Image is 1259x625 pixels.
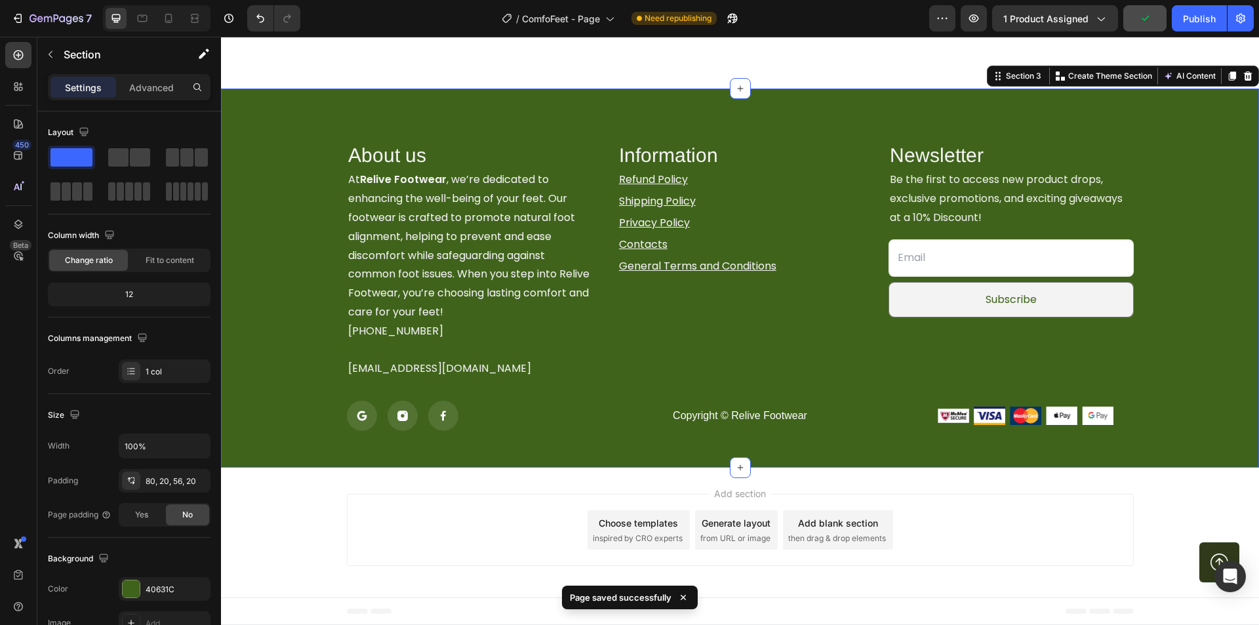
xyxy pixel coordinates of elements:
h2: Newsletter [668,104,912,132]
div: Publish [1183,12,1216,26]
div: Background [48,550,111,568]
button: Subscribe [668,246,911,281]
img: gempages_585833648763175627-02aaab93-9879-4ff4-bf0e-6d164801b7d1.png [717,370,748,388]
p: Settings [65,81,102,94]
span: from URL or image [479,496,550,508]
a: Contacts [398,200,447,215]
a: Refund Policy [398,135,467,150]
a: General Terms and Conditions [398,222,555,237]
div: Size [48,407,83,424]
div: Layout [48,124,92,142]
img: gempages_585833648763175627-6fa640df-6c23-4c89-b6eb-fc68f696c8ef.png [861,370,892,388]
img: gempages_585833648763175627-7a909ca0-dc46-408e-aad2-afc8963cbc79.png [789,370,820,388]
div: Generate layout [481,479,550,493]
input: Email [668,203,912,240]
p: Copyright © Relive Footwear [396,373,642,386]
div: Open Intercom Messenger [1214,561,1246,592]
div: 80, 20, 56, 20 [146,475,207,487]
span: / [516,12,519,26]
span: then drag & drop elements [567,496,665,508]
img: gempages_585833648763175627-0e7b8785-6377-43af-bfcf-4100e3d72f40.png [825,370,856,388]
div: Column width [48,227,117,245]
button: Publish [1172,5,1227,31]
span: Need republishing [645,12,711,24]
span: Be the first to access new product drops, exclusive promotions, and exciting giveaways at a 10% D... [669,135,902,188]
iframe: Design area [221,37,1259,625]
span: Change ratio [65,254,113,266]
div: Subscribe [765,254,816,273]
a: Privacy Policy [398,178,469,193]
div: Choose templates [378,479,457,493]
a: Shipping Policy [398,157,475,172]
div: Page padding [48,509,111,521]
p: Page saved successfully [570,591,671,604]
div: Columns management [48,330,150,348]
div: Width [48,440,70,452]
button: 7 [5,5,98,31]
div: Section 3 [782,33,823,45]
div: Beta [10,240,31,251]
p: 7 [86,10,92,26]
span: Yes [135,509,148,521]
span: inspired by CRO experts [372,496,462,508]
div: 12 [50,285,208,304]
button: AI Content [940,31,997,47]
span: ComfoFeet - Page [522,12,600,26]
div: 1 col [146,366,207,378]
h2: Information [397,104,641,132]
span: Fit to content [146,254,194,266]
div: Color [48,583,68,595]
span: No [182,509,193,521]
span: 1 product assigned [1003,12,1089,26]
div: Order [48,365,70,377]
img: gempages_585833648763175627-5d66b021-ea19-44cd-b574-7464e4c9b651.png [753,370,784,388]
div: Add blank section [577,479,657,493]
p: Create Theme Section [847,33,931,45]
p: Advanced [129,81,174,94]
button: 1 product assigned [992,5,1118,31]
div: Padding [48,475,78,487]
div: 450 [12,140,31,150]
div: Undo/Redo [247,5,300,31]
div: 40631C [146,584,207,595]
p: Section [64,47,171,62]
input: Auto [119,434,210,458]
span: Add section [488,450,550,464]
